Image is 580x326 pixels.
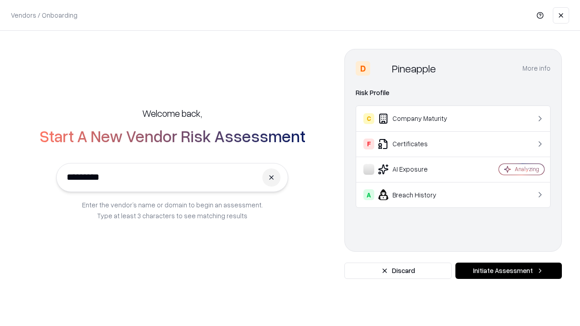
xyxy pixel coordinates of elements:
[515,165,539,173] div: Analyzing
[363,164,472,175] div: AI Exposure
[363,189,374,200] div: A
[374,61,388,76] img: Pineapple
[356,61,370,76] div: D
[363,139,472,149] div: Certificates
[363,113,472,124] div: Company Maturity
[363,113,374,124] div: C
[522,60,551,77] button: More info
[392,61,436,76] div: Pineapple
[344,263,452,279] button: Discard
[455,263,562,279] button: Initiate Assessment
[11,10,77,20] p: Vendors / Onboarding
[142,107,202,120] h5: Welcome back,
[363,139,374,149] div: F
[363,189,472,200] div: Breach History
[82,199,263,221] p: Enter the vendor’s name or domain to begin an assessment. Type at least 3 characters to see match...
[39,127,305,145] h2: Start A New Vendor Risk Assessment
[356,87,551,98] div: Risk Profile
